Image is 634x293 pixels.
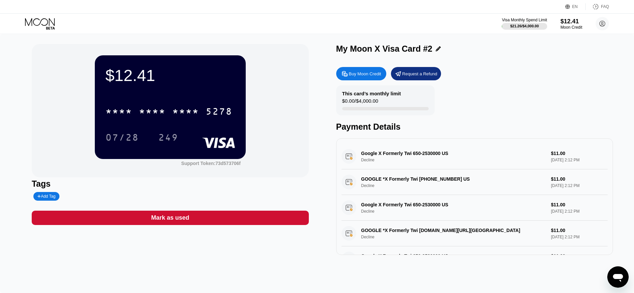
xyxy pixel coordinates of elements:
div: $21.26 / $4,000.00 [510,24,539,28]
div: Mark as used [32,211,309,225]
div: FAQ [601,4,609,9]
div: FAQ [586,3,609,10]
div: Support Token: 73d573706f [181,161,241,166]
div: $12.41Moon Credit [561,18,582,30]
div: $12.41 [561,18,582,25]
div: $0.00 / $4,000.00 [342,98,378,107]
div: Add Tag [33,192,59,201]
div: Visa Monthly Spend Limit [502,18,547,22]
div: 07/28 [105,133,139,144]
div: Buy Moon Credit [336,67,386,80]
div: Mark as used [151,214,189,222]
div: 249 [153,129,183,146]
div: EN [572,4,578,9]
iframe: Кнопка запуска окна обмена сообщениями [607,266,629,288]
div: 07/28 [100,129,144,146]
div: Request a Refund [391,67,441,80]
div: Add Tag [37,194,55,199]
div: $12.41 [105,66,235,85]
div: My Moon X Visa Card #2 [336,44,433,54]
div: This card’s monthly limit [342,91,401,96]
div: Tags [32,179,309,189]
div: 5278 [206,107,232,118]
div: Request a Refund [402,71,437,77]
div: Buy Moon Credit [349,71,381,77]
div: 249 [158,133,178,144]
div: Payment Details [336,122,613,132]
div: Visa Monthly Spend Limit$21.26/$4,000.00 [502,18,547,30]
div: Support Token:73d573706f [181,161,241,166]
div: EN [565,3,586,10]
div: Moon Credit [561,25,582,30]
